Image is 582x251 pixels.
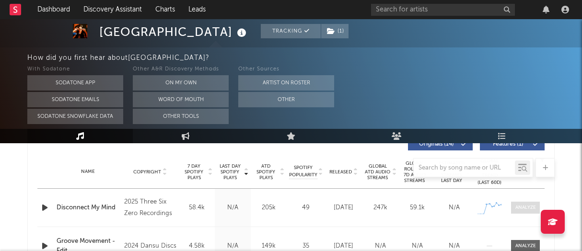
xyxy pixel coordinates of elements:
button: Sodatone Snowflake Data [27,109,123,124]
button: Word Of Mouth [133,92,229,107]
div: 149k [253,241,284,251]
div: 58.4k [181,203,212,213]
button: Sodatone Emails [27,92,123,107]
div: Global Streaming Trend (Last 60D) [475,158,504,186]
button: On My Own [133,75,229,91]
span: Features ( 1 ) [486,141,530,147]
input: Search by song name or URL [414,164,515,172]
div: N/A [438,203,470,213]
button: Tracking [261,24,321,38]
button: Sodatone App [27,75,123,91]
div: Other A&R Discovery Methods [133,64,229,75]
div: 2025 Three Six Zero Recordings [124,196,176,219]
button: Artist on Roster [238,75,334,91]
div: 59.1k [401,203,433,213]
div: N/A [364,241,396,251]
button: Other Tools [133,109,229,124]
div: N/A [217,241,248,251]
a: Disconnect My Mind [57,203,119,213]
button: Other [238,92,334,107]
div: N/A [401,241,433,251]
div: How did you first hear about [GEOGRAPHIC_DATA] ? [27,52,582,64]
div: [DATE] [327,241,360,251]
span: Originals ( 14 ) [414,141,458,147]
div: 4.58k [181,241,212,251]
button: (1) [321,24,349,38]
div: 205k [253,203,284,213]
span: ( 1 ) [321,24,349,38]
div: [GEOGRAPHIC_DATA] [99,24,249,40]
div: N/A [217,203,248,213]
input: Search for artists [371,4,515,16]
div: [DATE] [327,203,360,213]
div: N/A [438,241,470,251]
button: Originals(14) [408,138,473,150]
div: 49 [289,203,323,213]
div: 247k [364,203,396,213]
div: With Sodatone [27,64,123,75]
button: Features(1) [480,138,545,150]
div: 35 [289,241,323,251]
div: Other Sources [238,64,334,75]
